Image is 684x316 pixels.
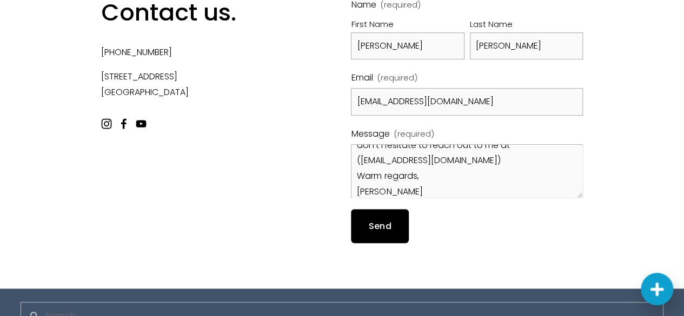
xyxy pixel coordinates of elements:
[351,209,408,243] button: SendSend
[101,118,112,129] a: Instagram
[377,71,417,85] span: (required)
[118,118,129,129] a: Facebook
[381,1,421,9] span: (required)
[351,17,464,32] div: First Name
[351,126,389,142] span: Message
[394,127,434,141] span: (required)
[101,69,291,100] p: [STREET_ADDRESS] [GEOGRAPHIC_DATA]
[470,17,583,32] div: Last Name
[351,70,373,86] span: Email
[351,144,583,198] textarea: Hello, I’m looking to find a new home for my late husband’s Yamaha baby grand piano. I would love...
[369,220,391,232] span: Send
[136,118,147,129] a: YouTube
[101,45,291,60] p: [PHONE_NUMBER]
